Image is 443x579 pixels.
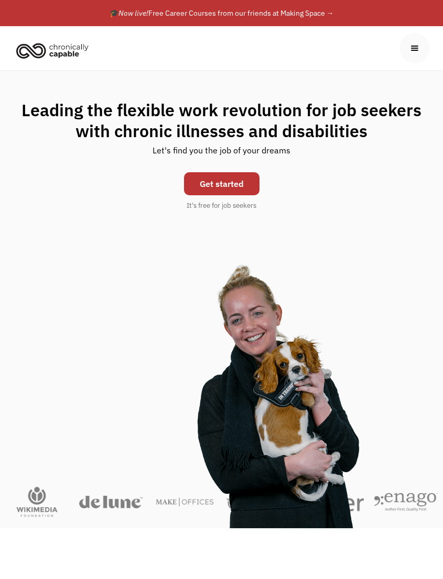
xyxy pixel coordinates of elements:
div: It's free for job seekers [187,201,256,211]
div: menu [399,33,430,63]
em: Now live! [118,8,148,18]
img: Chronically Capable logo [13,39,92,62]
h1: Leading the flexible work revolution for job seekers with chronic illnesses and disabilities [10,99,433,141]
a: Get started [184,172,260,195]
div: 🎓 Free Career Courses from our friends at Making Space → [110,7,334,19]
div: Let's find you the job of your dreams [153,141,290,167]
a: home [13,39,96,62]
